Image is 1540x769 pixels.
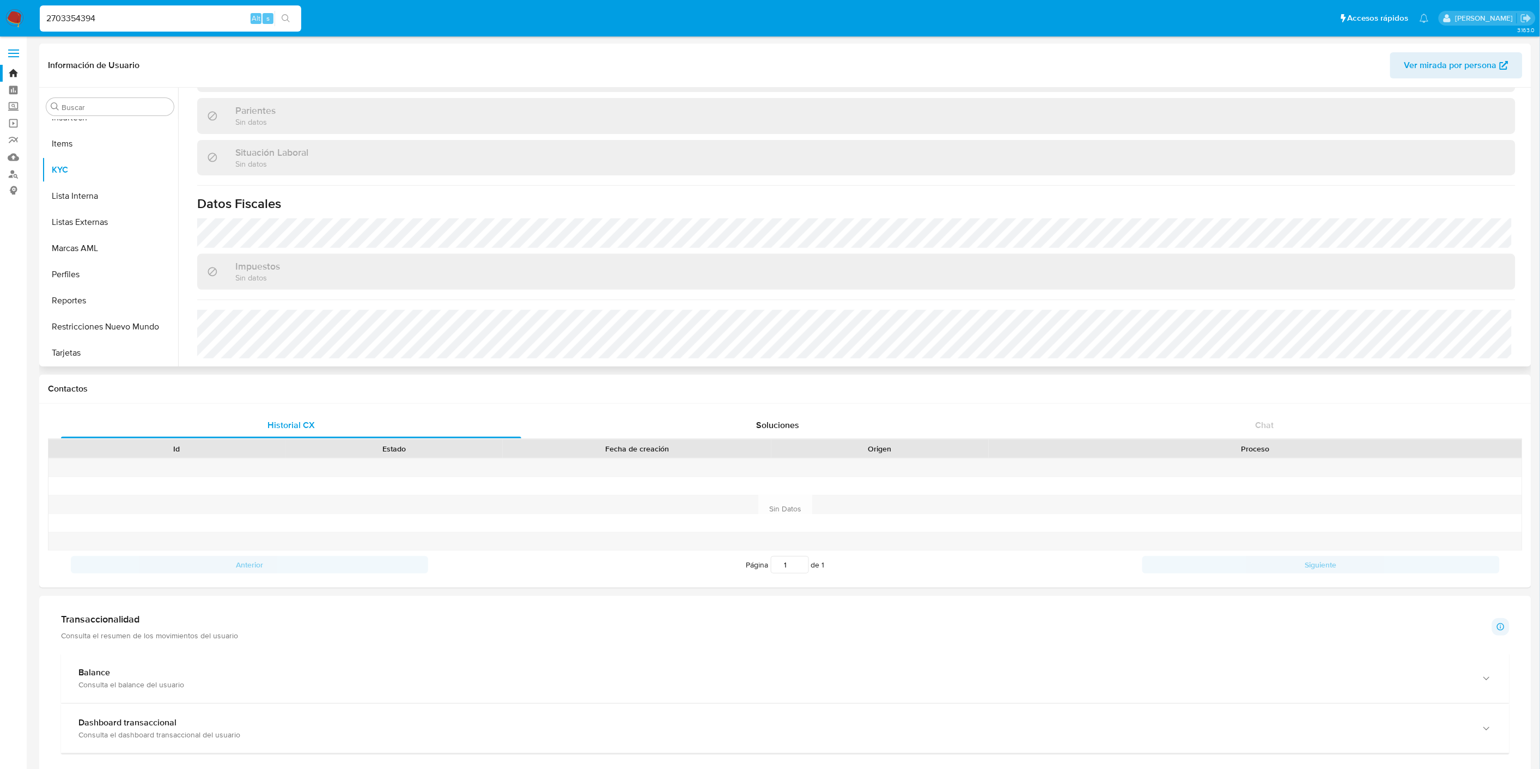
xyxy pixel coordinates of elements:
div: Proceso [996,443,1514,454]
button: Tarjetas [42,340,178,366]
div: ImpuestosSin datos [197,254,1515,289]
span: Chat [1255,419,1274,431]
button: Reportes [42,288,178,314]
h1: Información de Usuario [48,60,139,71]
a: Notificaciones [1420,14,1429,23]
button: Perfiles [42,261,178,288]
h1: Datos Fiscales [197,196,1515,212]
button: KYC [42,157,178,183]
button: Buscar [51,102,59,111]
h3: Impuestos [235,260,280,272]
button: search-icon [275,11,297,26]
span: Accesos rápidos [1348,13,1409,24]
a: Salir [1520,13,1532,24]
div: ParientesSin datos [197,98,1515,133]
span: Soluciones [756,419,799,431]
h1: Contactos [48,383,1523,394]
h3: Situación Laboral [235,147,308,158]
input: Buscar usuario o caso... [40,11,301,26]
button: Listas Externas [42,209,178,235]
button: Siguiente [1142,556,1500,573]
div: Fecha de creación [510,443,763,454]
div: Origen [779,443,982,454]
input: Buscar [62,102,169,112]
div: Estado [293,443,496,454]
button: Items [42,131,178,157]
p: Sin datos [235,158,308,169]
div: Id [75,443,278,454]
button: Lista Interna [42,183,178,209]
span: Ver mirada por persona [1404,52,1497,78]
span: Alt [252,13,260,23]
button: Restricciones Nuevo Mundo [42,314,178,340]
p: Sin datos [235,272,280,283]
span: s [266,13,270,23]
button: Anterior [71,556,428,573]
span: Historial CX [267,419,315,431]
button: Ver mirada por persona [1390,52,1523,78]
div: Situación LaboralSin datos [197,140,1515,175]
h3: Parientes [235,105,276,117]
button: Marcas AML [42,235,178,261]
p: gregorio.negri@mercadolibre.com [1455,13,1517,23]
span: Página de [746,556,825,573]
span: 1 [822,559,825,570]
p: Sin datos [235,117,276,127]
